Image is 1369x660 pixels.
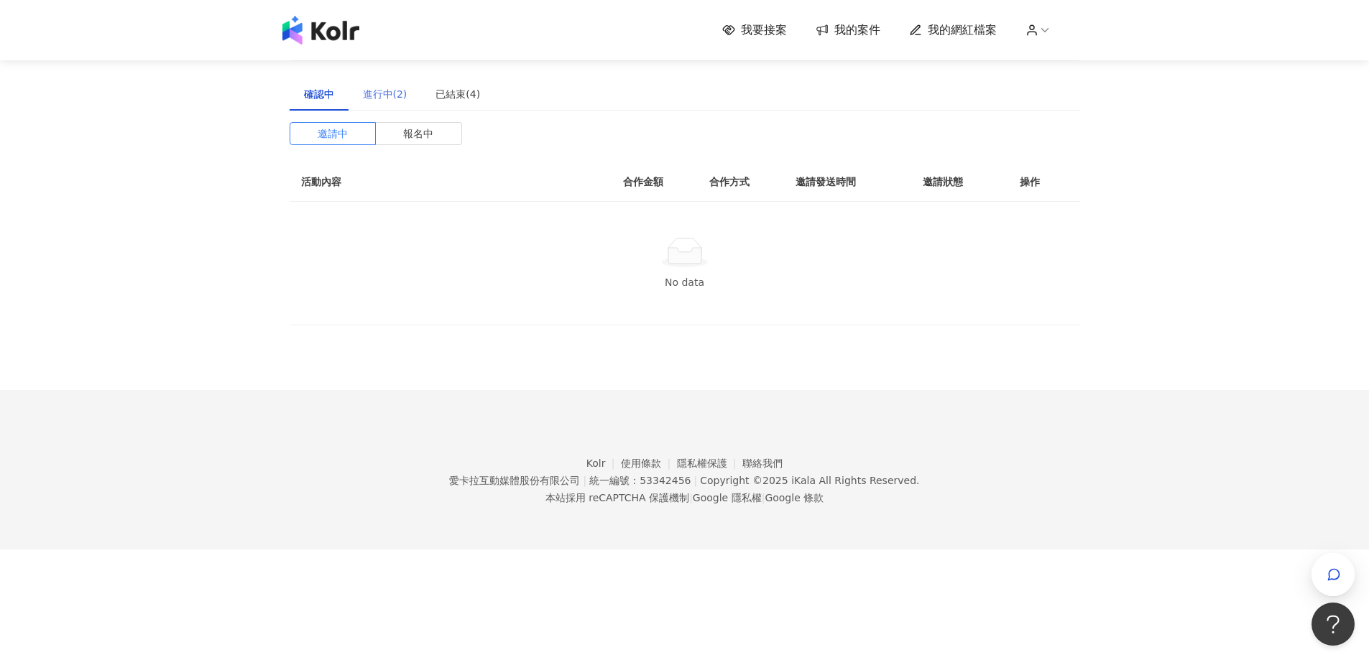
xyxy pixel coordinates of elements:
[741,22,787,38] span: 我要接案
[290,162,577,202] th: 活動內容
[722,22,787,38] a: 我要接案
[1008,162,1080,202] th: 操作
[583,475,586,486] span: |
[586,457,621,469] a: Kolr
[928,22,997,38] span: 我的網紅檔案
[693,492,762,503] a: Google 隱私權
[545,489,824,506] span: 本站採用 reCAPTCHA 保護機制
[304,86,334,102] div: 確認中
[449,475,580,486] div: 愛卡拉互動媒體股份有限公司
[742,457,783,469] a: 聯絡我們
[589,475,691,486] div: 統一編號：53342456
[403,123,433,144] span: 報名中
[318,123,348,144] span: 邀請中
[612,162,698,202] th: 合作金額
[791,475,816,486] a: iKala
[677,457,743,469] a: 隱私權保護
[698,162,784,202] th: 合作方式
[816,22,880,38] a: 我的案件
[700,475,919,486] div: Copyright © 2025 All Rights Reserved.
[621,457,677,469] a: 使用條款
[435,86,480,102] div: 已結束(4)
[307,274,1063,290] div: No data
[909,22,997,38] a: 我的網紅檔案
[911,162,1008,202] th: 邀請狀態
[834,22,880,38] span: 我的案件
[765,492,824,503] a: Google 條款
[282,16,359,45] img: logo
[363,86,407,102] div: 進行中(2)
[689,492,693,503] span: |
[693,475,697,486] span: |
[762,492,765,503] span: |
[784,162,911,202] th: 邀請發送時間
[1312,603,1355,646] iframe: Help Scout Beacon - Open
